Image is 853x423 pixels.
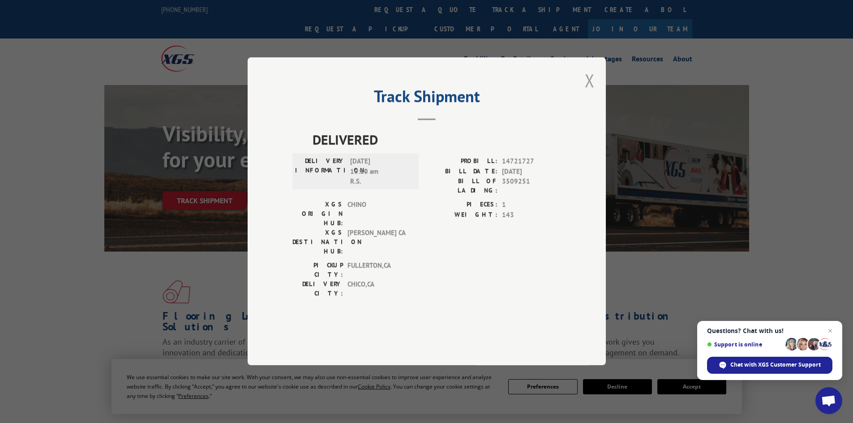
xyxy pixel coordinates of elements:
[427,167,497,177] label: BILL DATE:
[707,327,832,334] span: Questions? Chat with us!
[292,200,343,228] label: XGS ORIGIN HUB:
[427,177,497,196] label: BILL OF LADING:
[313,130,561,150] span: DELIVERED
[347,280,408,299] span: CHICO , CA
[292,90,561,107] h2: Track Shipment
[347,261,408,280] span: FULLERTON , CA
[350,157,411,187] span: [DATE] 10:10 am R.S.
[502,200,561,210] span: 1
[292,280,343,299] label: DELIVERY CITY:
[707,341,782,348] span: Support is online
[585,68,595,92] button: Close modal
[347,200,408,228] span: CHINO
[427,157,497,167] label: PROBILL:
[825,325,836,336] span: Close chat
[502,177,561,196] span: 3509251
[347,228,408,256] span: [PERSON_NAME] CA
[502,210,561,220] span: 143
[707,357,832,374] div: Chat with XGS Customer Support
[427,200,497,210] label: PIECES:
[502,157,561,167] span: 14721727
[292,261,343,280] label: PICKUP CITY:
[730,361,821,369] span: Chat with XGS Customer Support
[427,210,497,220] label: WEIGHT:
[292,228,343,256] label: XGS DESTINATION HUB:
[295,157,346,187] label: DELIVERY INFORMATION:
[815,387,842,414] div: Open chat
[502,167,561,177] span: [DATE]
